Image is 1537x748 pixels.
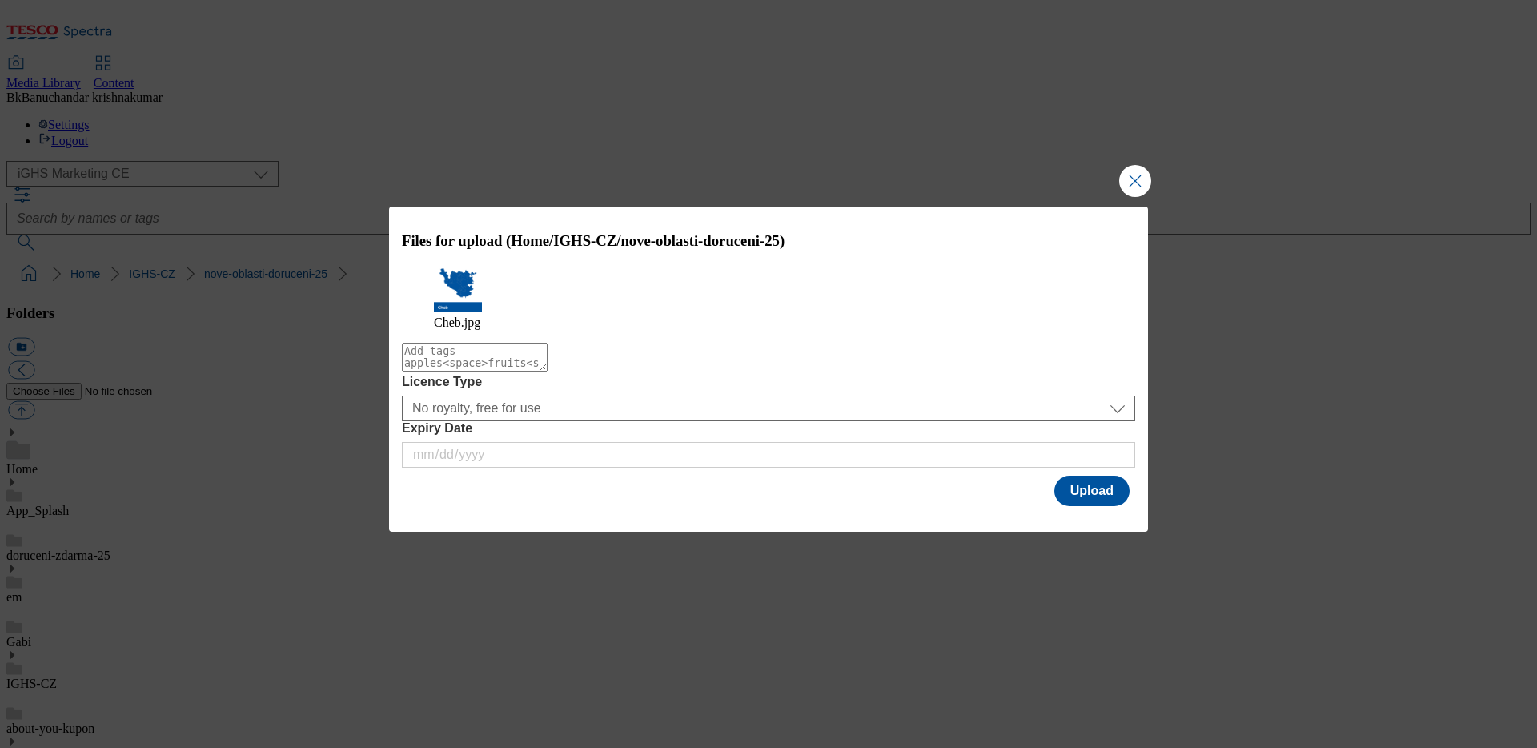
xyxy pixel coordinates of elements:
button: Close Modal [1119,165,1151,197]
label: Licence Type [402,375,1135,389]
label: Expiry Date [402,421,1135,436]
figcaption: Cheb.jpg [434,316,1103,330]
button: Upload [1054,476,1130,506]
h3: Files for upload (Home/IGHS-CZ/nove-oblasti-doruceni-25) [402,232,1135,250]
div: Modal [389,207,1148,533]
img: preview [434,264,482,312]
